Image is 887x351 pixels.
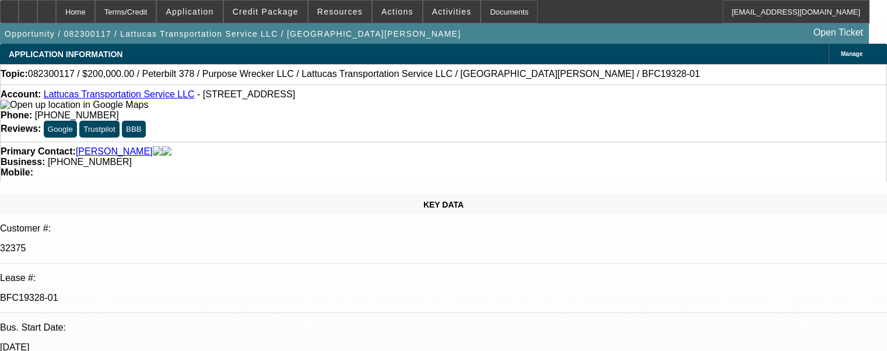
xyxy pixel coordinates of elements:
[1,124,41,134] strong: Reviews:
[44,121,77,138] button: Google
[1,100,148,110] a: View Google Maps
[1,157,45,167] strong: Business:
[5,29,461,38] span: Opportunity / 082300117 / Lattucas Transportation Service LLC / [GEOGRAPHIC_DATA][PERSON_NAME]
[35,110,119,120] span: [PHONE_NUMBER]
[197,89,295,99] span: - [STREET_ADDRESS]
[233,7,299,16] span: Credit Package
[79,121,119,138] button: Trustpilot
[1,110,32,120] strong: Phone:
[809,23,868,43] a: Open Ticket
[76,146,153,157] a: [PERSON_NAME]
[44,89,195,99] a: Lattucas Transportation Service LLC
[308,1,371,23] button: Resources
[122,121,146,138] button: BBB
[1,146,76,157] strong: Primary Contact:
[48,157,132,167] span: [PHONE_NUMBER]
[1,100,148,110] img: Open up location in Google Maps
[28,69,700,79] span: 082300117 / $200,000.00 / Peterbilt 378 / Purpose Wrecker LLC / Lattucas Transportation Service L...
[1,89,41,99] strong: Account:
[166,7,213,16] span: Application
[224,1,307,23] button: Credit Package
[162,146,171,157] img: linkedin-icon.png
[841,51,863,57] span: Manage
[1,167,33,177] strong: Mobile:
[423,200,464,209] span: KEY DATA
[153,146,162,157] img: facebook-icon.png
[157,1,222,23] button: Application
[381,7,413,16] span: Actions
[432,7,472,16] span: Activities
[423,1,481,23] button: Activities
[1,69,28,79] strong: Topic:
[9,50,122,59] span: APPLICATION INFORMATION
[373,1,422,23] button: Actions
[317,7,363,16] span: Resources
